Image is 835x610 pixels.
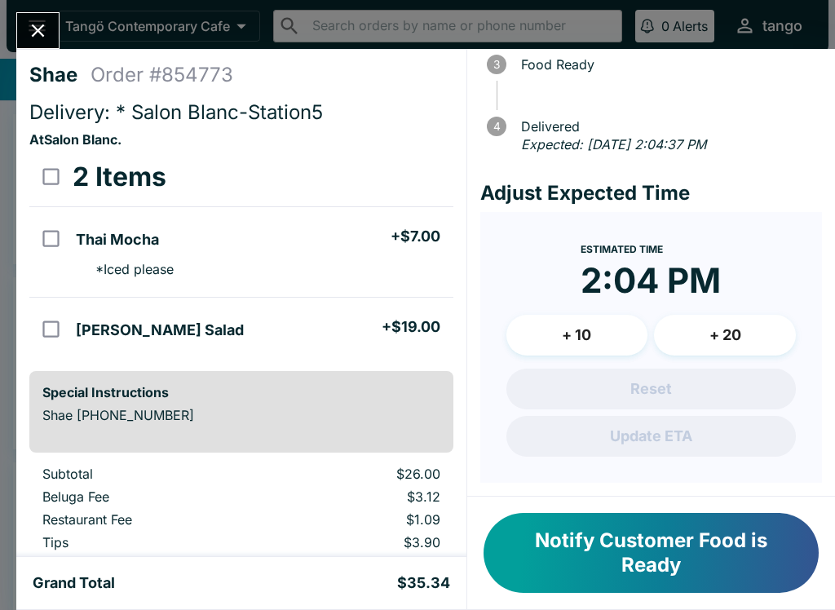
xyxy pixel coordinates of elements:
h3: 2 Items [73,161,166,193]
table: orders table [29,148,453,358]
h5: + $7.00 [391,227,440,246]
table: orders table [29,466,453,580]
p: Tips [42,534,255,550]
button: + 20 [654,315,796,356]
p: $3.90 [281,534,440,550]
button: Close [17,13,59,48]
h5: Grand Total [33,573,115,593]
h5: Thai Mocha [76,230,159,250]
text: 4 [493,120,500,133]
span: Delivery: * Salon Blanc-Station5 [29,100,323,124]
h5: [PERSON_NAME] Salad [76,320,244,340]
h4: Order # 854773 [91,63,233,87]
p: $3.12 [281,488,440,505]
h6: Special Instructions [42,384,440,400]
span: Estimated Time [581,243,663,255]
span: Food Ready [513,57,822,72]
h4: Adjust Expected Time [480,181,822,206]
em: Expected: [DATE] 2:04:37 PM [521,136,706,152]
p: $26.00 [281,466,440,482]
strong: At Salon Blanc . [29,131,121,148]
time: 2:04 PM [581,259,721,302]
p: Subtotal [42,466,255,482]
h4: Shae [29,63,91,87]
p: $1.09 [281,511,440,528]
p: Restaurant Fee [42,511,255,528]
button: + 10 [506,315,648,356]
h5: $35.34 [397,573,450,593]
button: Notify Customer Food is Ready [484,513,819,593]
p: Shae [PHONE_NUMBER] [42,407,440,423]
p: Beluga Fee [42,488,255,505]
h5: + $19.00 [382,317,440,337]
text: 3 [493,58,500,71]
p: * Iced please [82,261,174,277]
span: Delivered [513,119,822,134]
